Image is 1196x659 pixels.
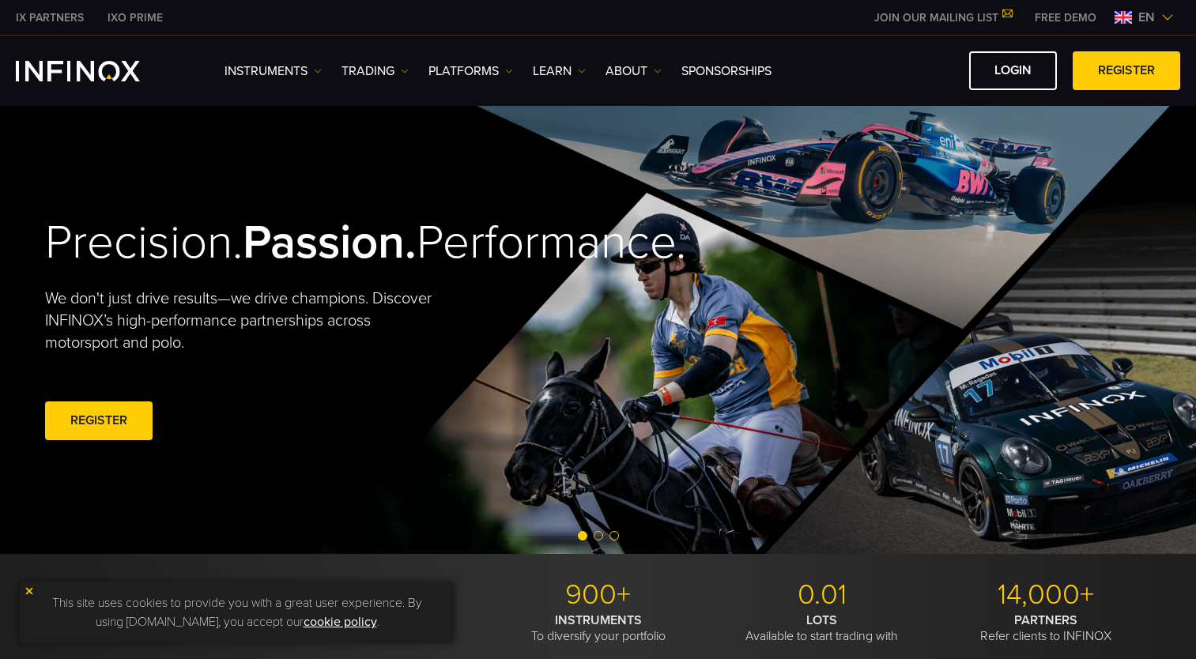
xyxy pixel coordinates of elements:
span: en [1132,8,1161,27]
a: ABOUT [606,62,662,81]
strong: Passion. [243,214,417,271]
a: INFINOX [96,9,175,26]
a: TRADING [341,62,409,81]
strong: INSTRUMENTS [555,612,642,628]
a: JOIN OUR MAILING LIST [862,11,1023,24]
p: MT4/5 [45,578,257,612]
a: INFINOX [4,9,96,26]
strong: LOTS [806,612,837,628]
img: yellow close icon [24,586,35,597]
a: LOGIN [969,51,1057,90]
a: SPONSORSHIPS [681,62,772,81]
p: We don't just drive results—we drive champions. Discover INFINOX’s high-performance partnerships ... [45,288,443,354]
strong: PARTNERS [1014,612,1077,628]
a: REGISTER [45,401,153,440]
p: Available to start trading with [716,612,928,644]
p: 900+ [492,578,704,612]
p: Refer clients to INFINOX [940,612,1152,644]
p: Up to 1:1000 [269,578,481,612]
p: This site uses cookies to provide you with a great user experience. By using [DOMAIN_NAME], you a... [28,589,447,635]
a: Instruments [224,62,322,81]
a: REGISTER [1073,51,1180,90]
a: INFINOX MENU [1023,9,1108,26]
span: Go to slide 1 [578,531,587,540]
p: To diversify your portfolio [492,612,704,644]
p: 0.01 [716,578,928,612]
a: Learn [533,62,586,81]
span: Go to slide 3 [609,531,619,540]
a: PLATFORMS [428,62,513,81]
p: 14,000+ [940,578,1152,612]
a: INFINOX Logo [16,61,177,81]
span: Go to slide 2 [594,531,603,540]
a: cookie policy [304,614,377,630]
h2: Precision. Performance. [45,214,543,272]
